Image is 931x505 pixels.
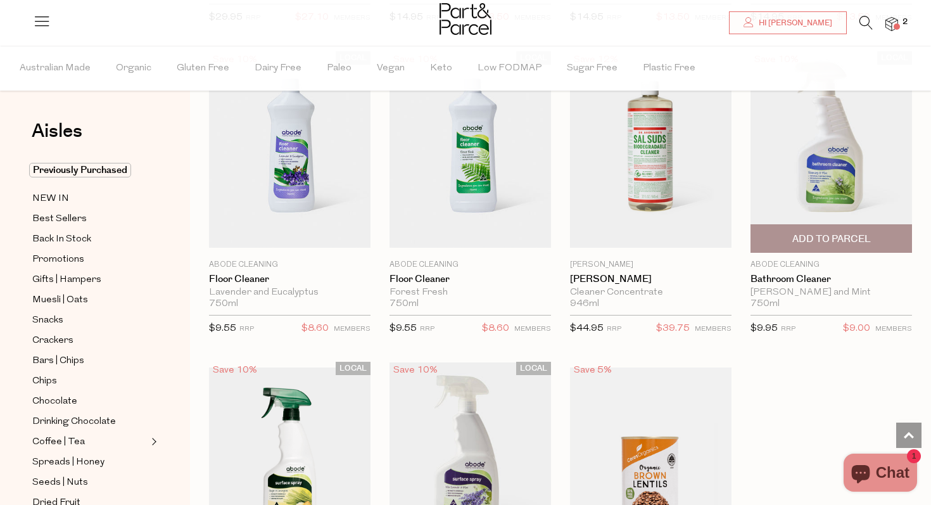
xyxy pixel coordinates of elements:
[32,122,82,153] a: Aisles
[32,454,148,470] a: Spreads | Honey
[729,11,847,34] a: Hi [PERSON_NAME]
[209,57,370,248] img: Floor Cleaner
[570,298,599,310] span: 946ml
[32,191,148,207] a: NEW IN
[32,373,148,389] a: Chips
[32,374,57,389] span: Chips
[209,287,370,298] div: Lavender and Eucalyptus
[656,321,690,337] span: $39.75
[32,312,148,328] a: Snacks
[377,46,405,91] span: Vegan
[32,232,91,247] span: Back In Stock
[570,259,731,271] p: [PERSON_NAME]
[32,414,116,430] span: Drinking Chocolate
[334,326,370,333] small: MEMBERS
[32,435,85,450] span: Coffee | Tea
[209,259,370,271] p: Abode Cleaning
[750,274,912,285] a: Bathroom Cleaner
[239,326,254,333] small: RRP
[607,326,621,333] small: RRP
[389,362,441,379] div: Save 10%
[32,414,148,430] a: Drinking Chocolate
[32,231,148,247] a: Back In Stock
[32,212,87,227] span: Best Sellers
[32,163,148,178] a: Previously Purchased
[840,454,921,495] inbox-online-store-chat: Shopify online store chat
[32,252,148,267] a: Promotions
[750,51,912,253] img: Bathroom Cleaner
[32,293,88,308] span: Muesli | Oats
[389,287,551,298] div: Forest Fresh
[32,252,84,267] span: Promotions
[209,274,370,285] a: Floor Cleaner
[32,313,63,328] span: Snacks
[209,362,261,379] div: Save 10%
[32,272,101,288] span: Gifts | Hampers
[255,46,301,91] span: Dairy Free
[32,455,104,470] span: Spreads | Honey
[570,57,731,248] img: Sal Suds
[781,326,795,333] small: RRP
[389,57,551,248] img: Floor Cleaner
[32,191,69,207] span: NEW IN
[32,292,148,308] a: Muesli | Oats
[148,434,157,449] button: Expand/Collapse Coffee | Tea
[792,233,871,246] span: Add To Parcel
[570,287,731,298] div: Cleaner Concentrate
[420,326,434,333] small: RRP
[750,298,780,310] span: 750ml
[32,354,84,369] span: Bars | Chips
[570,324,604,333] span: $44.95
[643,46,695,91] span: Plastic Free
[32,434,148,450] a: Coffee | Tea
[32,353,148,369] a: Bars | Chips
[389,324,417,333] span: $9.55
[750,324,778,333] span: $9.95
[209,298,238,310] span: 750ml
[570,362,616,379] div: Save 5%
[695,326,731,333] small: MEMBERS
[756,18,832,29] span: Hi [PERSON_NAME]
[750,224,912,253] button: Add To Parcel
[389,259,551,271] p: Abode Cleaning
[32,475,88,490] span: Seeds | Nuts
[116,46,151,91] span: Organic
[301,321,329,337] span: $8.60
[32,117,82,145] span: Aisles
[29,163,131,177] span: Previously Purchased
[482,321,509,337] span: $8.60
[875,326,912,333] small: MEMBERS
[32,393,148,409] a: Chocolate
[750,259,912,271] p: Abode Cleaning
[430,46,452,91] span: Keto
[899,16,911,28] span: 2
[327,46,351,91] span: Paleo
[389,298,419,310] span: 750ml
[389,274,551,285] a: Floor Cleaner
[32,333,148,348] a: Crackers
[478,46,541,91] span: Low FODMAP
[209,324,236,333] span: $9.55
[32,475,148,490] a: Seeds | Nuts
[32,272,148,288] a: Gifts | Hampers
[20,46,91,91] span: Australian Made
[32,394,77,409] span: Chocolate
[570,274,731,285] a: [PERSON_NAME]
[32,211,148,227] a: Best Sellers
[516,362,551,375] span: LOCAL
[843,321,870,337] span: $9.00
[177,46,229,91] span: Gluten Free
[750,287,912,298] div: [PERSON_NAME] and Mint
[567,46,617,91] span: Sugar Free
[885,17,898,30] a: 2
[336,362,370,375] span: LOCAL
[32,333,73,348] span: Crackers
[514,326,551,333] small: MEMBERS
[440,3,491,35] img: Part&Parcel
